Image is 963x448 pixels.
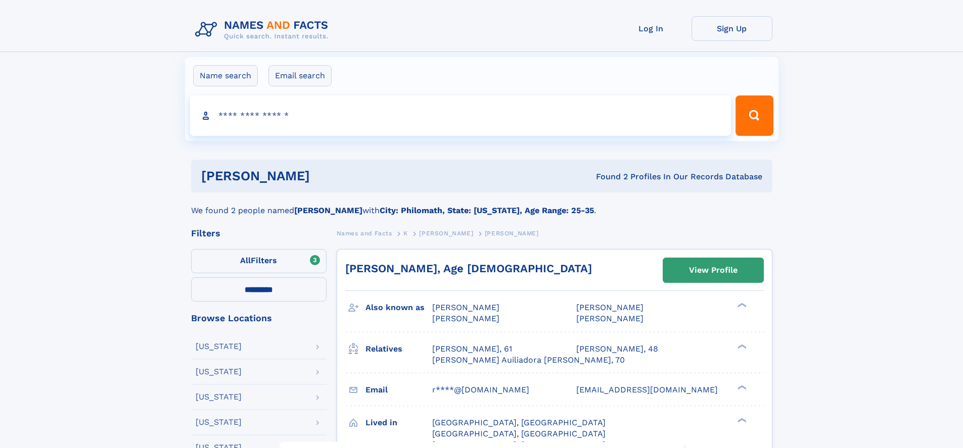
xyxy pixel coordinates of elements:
b: [PERSON_NAME] [294,206,362,215]
h3: Email [365,381,432,399]
span: [GEOGRAPHIC_DATA], [GEOGRAPHIC_DATA] [432,418,606,427]
a: [PERSON_NAME], 48 [576,343,658,355]
div: Found 2 Profiles In Our Records Database [453,171,762,182]
span: [PERSON_NAME] [576,314,644,323]
span: [GEOGRAPHIC_DATA], [GEOGRAPHIC_DATA] [432,429,606,438]
div: ❯ [735,302,747,309]
div: Browse Locations [191,314,327,323]
div: [US_STATE] [196,342,242,351]
label: Filters [191,249,327,273]
div: We found 2 people named with . [191,192,772,217]
a: [PERSON_NAME] Auiliadora [PERSON_NAME], 70 [432,355,625,366]
div: ❯ [735,384,747,390]
h3: Also known as [365,299,432,316]
a: View Profile [663,258,763,282]
b: City: Philomath, State: [US_STATE], Age Range: 25-35 [380,206,594,215]
span: [PERSON_NAME] [576,303,644,312]
div: [US_STATE] [196,393,242,401]
div: ❯ [735,343,747,350]
a: Names and Facts [337,227,392,239]
span: [PERSON_NAME] [419,230,473,237]
span: All [240,256,251,265]
span: [PERSON_NAME] [432,303,499,312]
img: Logo Names and Facts [191,16,337,43]
h1: [PERSON_NAME] [201,170,453,182]
a: [PERSON_NAME], Age [DEMOGRAPHIC_DATA] [345,262,592,275]
div: View Profile [689,259,738,282]
label: Name search [193,65,258,86]
a: [PERSON_NAME], 61 [432,343,512,355]
div: [US_STATE] [196,368,242,376]
a: Sign Up [692,16,772,41]
div: ❯ [735,417,747,423]
a: K [403,227,408,239]
a: [PERSON_NAME] [419,227,473,239]
h3: Relatives [365,340,432,358]
div: [US_STATE] [196,418,242,426]
label: Email search [268,65,332,86]
span: K [403,230,408,237]
span: [PERSON_NAME] [432,314,499,323]
span: [PERSON_NAME] [485,230,539,237]
span: [EMAIL_ADDRESS][DOMAIN_NAME] [576,385,718,394]
h3: Lived in [365,414,432,431]
input: search input [190,95,731,136]
div: Filters [191,229,327,238]
a: Log In [611,16,692,41]
button: Search Button [736,95,773,136]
